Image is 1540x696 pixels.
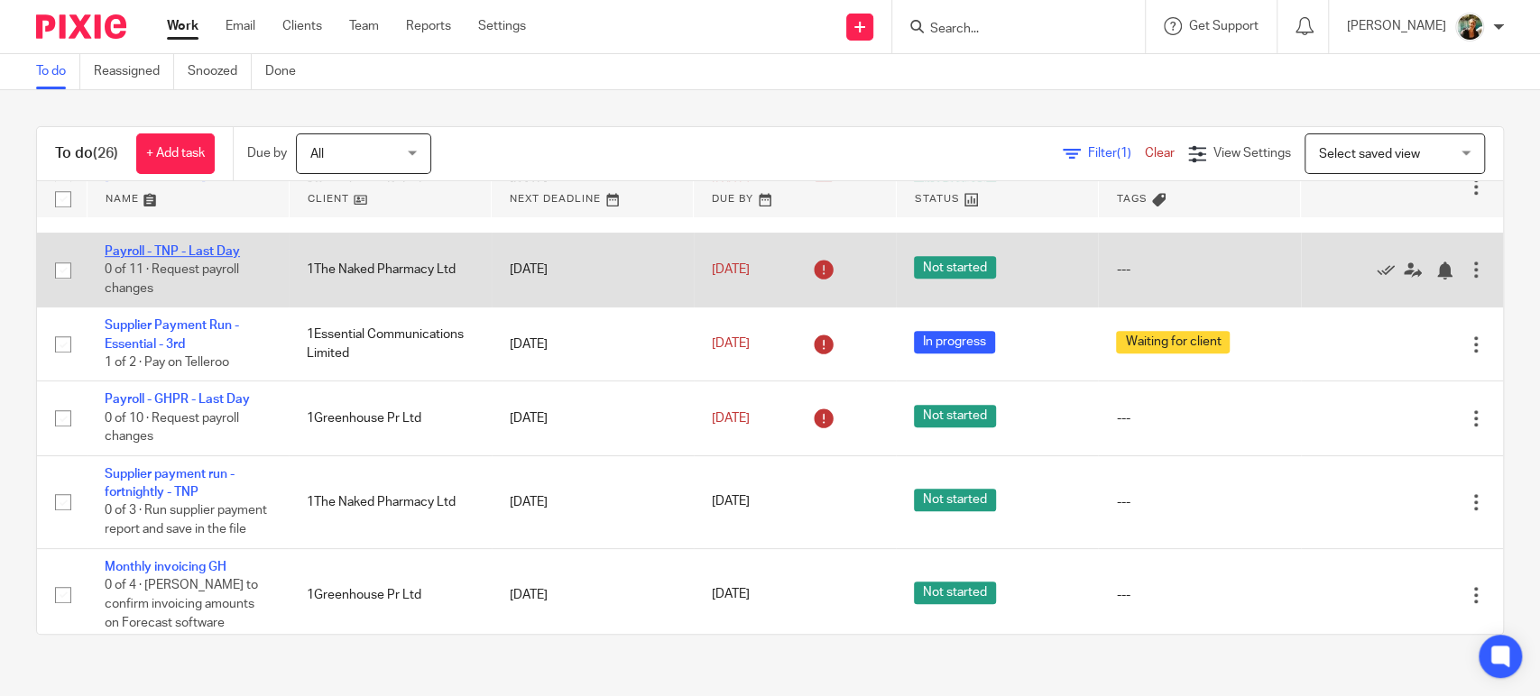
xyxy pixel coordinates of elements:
[1347,17,1446,35] p: [PERSON_NAME]
[1116,331,1230,353] span: Waiting for client
[1455,13,1484,41] img: Photo2.jpg
[914,582,996,604] span: Not started
[36,14,126,39] img: Pixie
[247,144,287,162] p: Due by
[310,148,324,160] span: All
[167,17,198,35] a: Work
[105,579,258,628] span: 0 of 4 · [PERSON_NAME] to confirm invoicing amounts on Forecast software
[265,54,309,89] a: Done
[712,589,750,601] span: [DATE]
[289,548,491,641] td: 1Greenhouse Pr Ltd
[1145,147,1175,160] a: Clear
[1116,409,1282,427] div: ---
[914,405,996,427] span: Not started
[136,133,215,174] a: + Add task
[105,245,240,258] a: Payroll - TNP - Last Day
[1116,493,1282,511] div: ---
[105,263,239,295] span: 0 of 11 · Request payroll changes
[188,54,252,89] a: Snoozed
[105,505,267,536] span: 0 of 3 · Run supplier payment report and save in the file
[105,393,250,406] a: Payroll - GHPR - Last Day
[1116,586,1282,604] div: ---
[492,233,694,307] td: [DATE]
[105,412,239,444] span: 0 of 10 · Request payroll changes
[1117,147,1131,160] span: (1)
[492,548,694,641] td: [DATE]
[1213,147,1291,160] span: View Settings
[289,233,491,307] td: 1The Naked Pharmacy Ltd
[282,17,322,35] a: Clients
[94,54,174,89] a: Reassigned
[93,146,118,160] span: (26)
[914,489,996,511] span: Not started
[105,356,229,369] span: 1 of 2 · Pay on Telleroo
[406,17,451,35] a: Reports
[712,338,750,351] span: [DATE]
[492,455,694,548] td: [DATE]
[712,263,750,276] span: [DATE]
[1189,20,1259,32] span: Get Support
[105,468,235,499] a: Supplier payment run - fortnightly - TNP
[105,561,226,573] a: Monthly invoicing GH
[914,331,995,353] span: In progress
[1116,261,1282,279] div: ---
[36,54,80,89] a: To do
[289,381,491,455] td: 1Greenhouse Pr Ltd
[492,381,694,455] td: [DATE]
[1117,194,1148,204] span: Tags
[55,144,118,163] h1: To do
[1319,148,1420,160] span: Select saved view
[105,319,239,350] a: Supplier Payment Run - Essential - 3rd
[914,256,996,279] span: Not started
[289,307,491,381] td: 1Essential Communications Limited
[712,412,750,425] span: [DATE]
[492,307,694,381] td: [DATE]
[289,455,491,548] td: 1The Naked Pharmacy Ltd
[928,22,1091,38] input: Search
[712,496,750,508] span: [DATE]
[1377,261,1404,279] a: Mark as done
[1088,147,1145,160] span: Filter
[226,17,255,35] a: Email
[478,17,526,35] a: Settings
[349,17,379,35] a: Team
